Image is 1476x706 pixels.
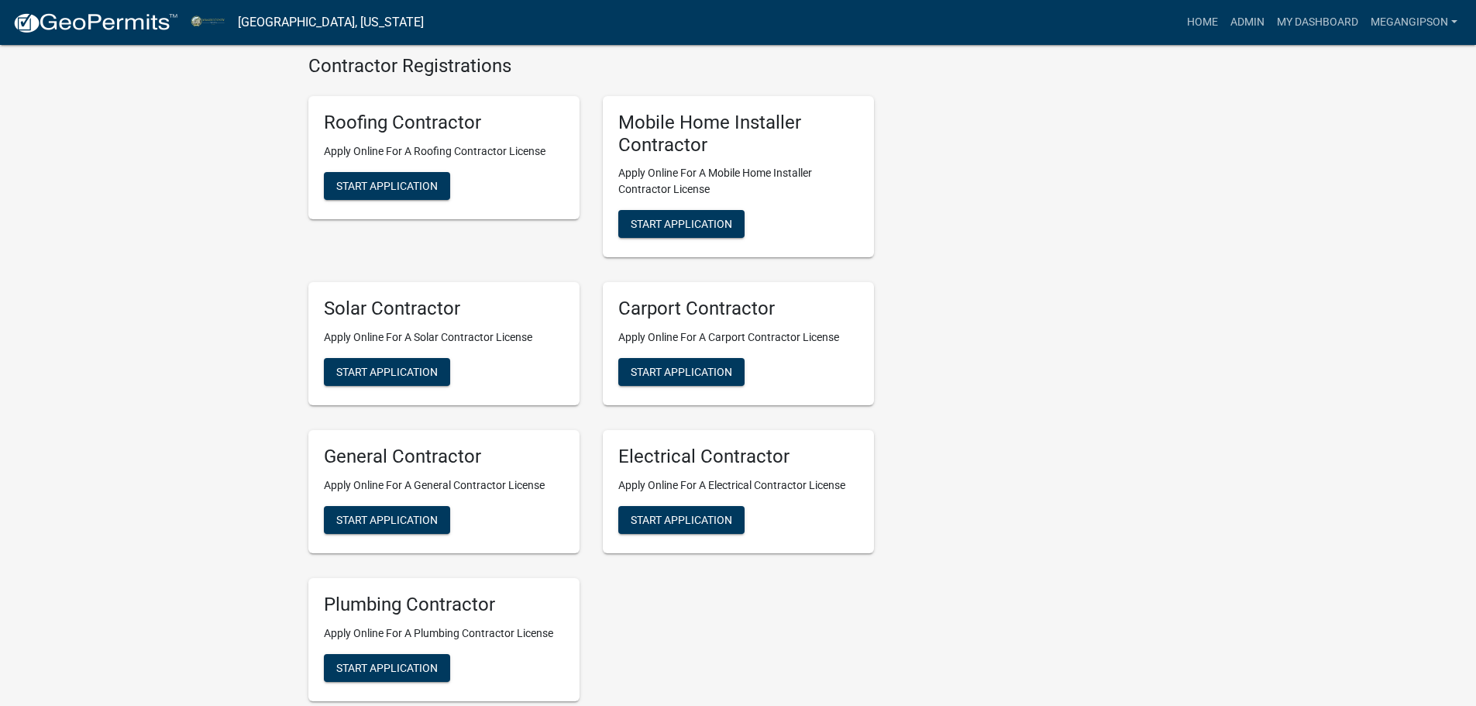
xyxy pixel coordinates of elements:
[618,298,858,320] h5: Carport Contractor
[618,112,858,157] h5: Mobile Home Installer Contractor
[1364,8,1464,37] a: megangipson
[618,446,858,468] h5: Electrical Contractor
[324,506,450,534] button: Start Application
[336,366,438,378] span: Start Application
[324,446,564,468] h5: General Contractor
[618,506,745,534] button: Start Application
[1224,8,1271,37] a: Admin
[238,9,424,36] a: [GEOGRAPHIC_DATA], [US_STATE]
[336,179,438,191] span: Start Application
[324,594,564,616] h5: Plumbing Contractor
[324,298,564,320] h5: Solar Contractor
[618,210,745,238] button: Start Application
[618,329,858,346] p: Apply Online For A Carport Contractor License
[324,329,564,346] p: Apply Online For A Solar Contractor License
[1181,8,1224,37] a: Home
[324,112,564,134] h5: Roofing Contractor
[631,514,732,526] span: Start Application
[191,12,225,33] img: Miami County, Indiana
[324,143,564,160] p: Apply Online For A Roofing Contractor License
[618,165,858,198] p: Apply Online For A Mobile Home Installer Contractor License
[324,172,450,200] button: Start Application
[308,55,874,77] h4: Contractor Registrations
[336,661,438,673] span: Start Application
[1271,8,1364,37] a: My Dashboard
[618,477,858,494] p: Apply Online For A Electrical Contractor License
[324,625,564,642] p: Apply Online For A Plumbing Contractor License
[324,477,564,494] p: Apply Online For A General Contractor License
[336,514,438,526] span: Start Application
[324,358,450,386] button: Start Application
[631,366,732,378] span: Start Application
[324,654,450,682] button: Start Application
[618,358,745,386] button: Start Application
[631,218,732,230] span: Start Application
